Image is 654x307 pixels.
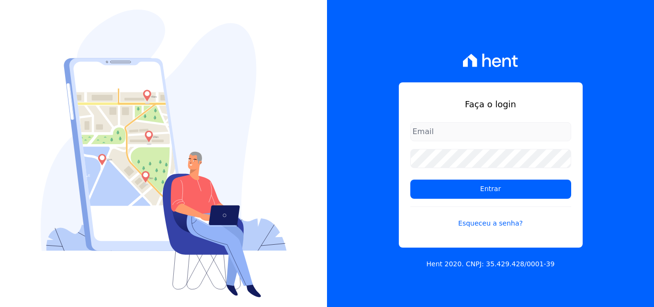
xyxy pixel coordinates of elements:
img: Login [41,10,287,297]
p: Hent 2020. CNPJ: 35.429.428/0001-39 [427,259,555,269]
a: Esqueceu a senha? [410,206,571,228]
input: Email [410,122,571,141]
input: Entrar [410,180,571,199]
h1: Faça o login [410,98,571,111]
